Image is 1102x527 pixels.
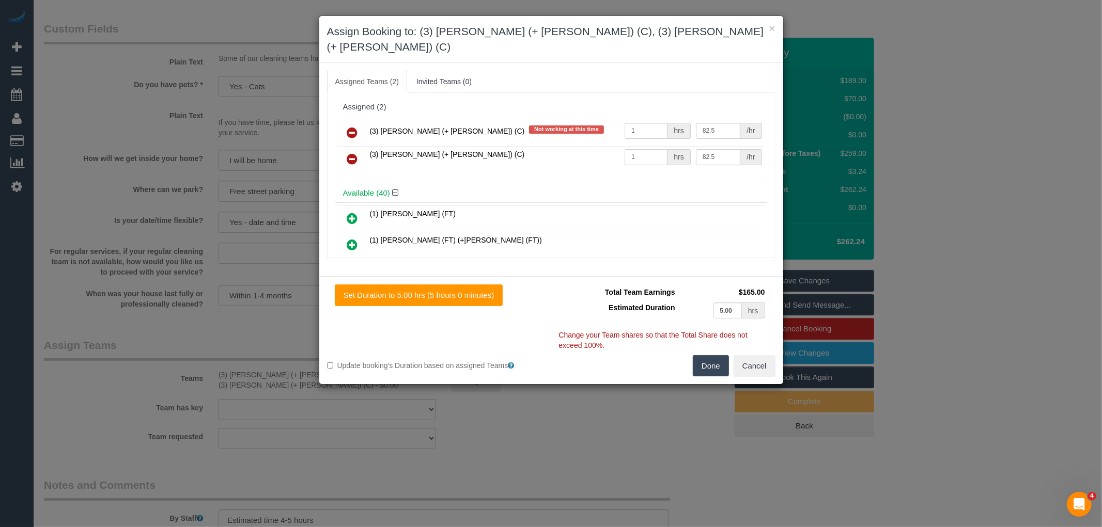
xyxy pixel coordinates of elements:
[327,24,775,55] h3: Assign Booking to: (3) [PERSON_NAME] (+ [PERSON_NAME]) (C), (3) [PERSON_NAME] (+ [PERSON_NAME]) (C)
[343,103,759,111] div: Assigned (2)
[343,189,759,198] h4: Available (40)
[668,149,690,165] div: hrs
[668,123,690,139] div: hrs
[769,23,775,34] button: ×
[1088,492,1096,500] span: 4
[327,71,407,92] a: Assigned Teams (2)
[327,362,334,369] input: Update booking's Duration based on assigned Teams
[609,304,675,312] span: Estimated Duration
[370,150,525,158] span: (3) [PERSON_NAME] (+ [PERSON_NAME]) (C)
[529,125,604,134] span: Not working at this time
[370,127,525,135] span: (3) [PERSON_NAME] (+ [PERSON_NAME]) (C)
[740,123,762,139] div: /hr
[740,149,762,165] div: /hr
[734,355,775,377] button: Cancel
[693,355,729,377] button: Done
[559,284,678,300] td: Total Team Earnings
[327,360,544,371] label: Update booking's Duration based on assigned Teams
[1067,492,1092,517] iframe: Intercom live chat
[408,71,480,92] a: Invited Teams (0)
[370,210,456,218] span: (1) [PERSON_NAME] (FT)
[742,302,765,318] div: hrs
[370,236,542,244] span: (1) [PERSON_NAME] (FT) (+[PERSON_NAME] (FT))
[335,284,503,306] button: Set Duration to 5.00 hrs (5 hours 0 minutes)
[678,284,768,300] td: $165.00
